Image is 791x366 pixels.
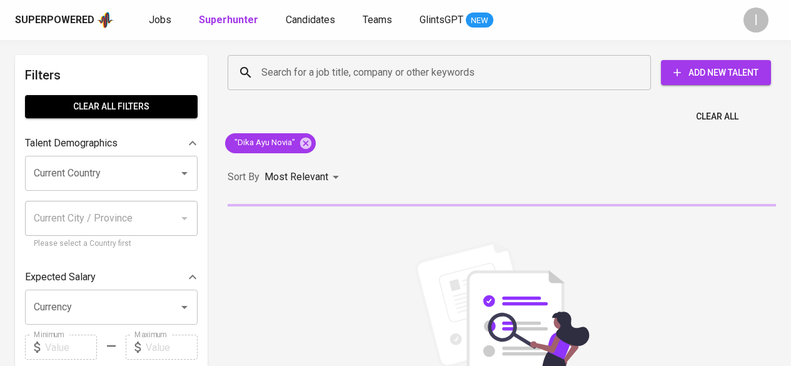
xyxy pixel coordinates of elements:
[25,265,198,290] div: Expected Salary
[45,335,97,360] input: Value
[15,11,114,29] a: Superpoweredapp logo
[696,109,738,125] span: Clear All
[176,165,193,182] button: Open
[225,133,316,153] div: "Dika Ayu Novia"
[146,335,198,360] input: Value
[743,8,768,33] div: I
[25,65,198,85] h6: Filters
[15,13,94,28] div: Superpowered
[25,131,198,156] div: Talent Demographics
[466,14,493,27] span: NEW
[286,14,335,26] span: Candidates
[420,13,493,28] a: GlintsGPT NEW
[97,11,114,29] img: app logo
[35,99,188,114] span: Clear All filters
[225,137,303,149] span: "Dika Ayu Novia"
[661,60,771,85] button: Add New Talent
[25,270,96,285] p: Expected Salary
[25,95,198,118] button: Clear All filters
[199,13,261,28] a: Superhunter
[265,170,328,185] p: Most Relevant
[34,238,189,250] p: Please select a Country first
[671,65,761,81] span: Add New Talent
[420,14,463,26] span: GlintsGPT
[228,170,259,185] p: Sort By
[691,105,743,128] button: Clear All
[176,298,193,316] button: Open
[199,14,258,26] b: Superhunter
[149,14,171,26] span: Jobs
[286,13,338,28] a: Candidates
[363,13,395,28] a: Teams
[265,166,343,189] div: Most Relevant
[363,14,392,26] span: Teams
[25,136,118,151] p: Talent Demographics
[149,13,174,28] a: Jobs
